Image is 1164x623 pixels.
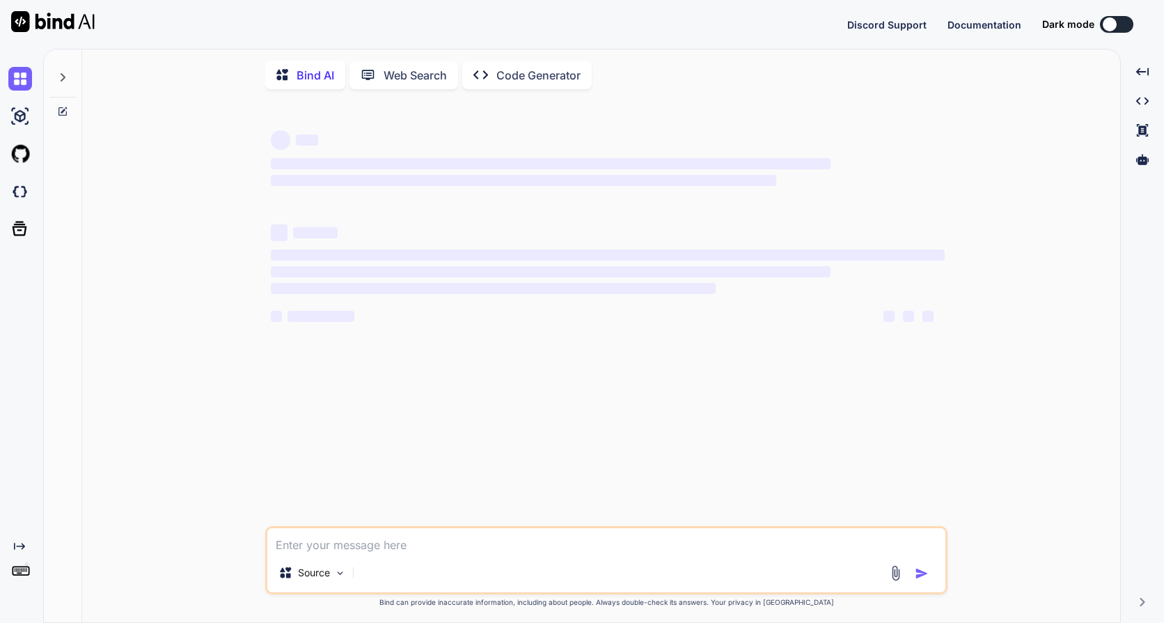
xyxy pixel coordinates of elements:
img: ai-studio [8,105,32,128]
p: Web Search [384,67,447,84]
span: ‌ [271,311,282,322]
p: Code Generator [496,67,581,84]
img: icon [915,567,929,580]
span: ‌ [271,175,776,186]
span: ‌ [903,311,914,322]
span: ‌ [288,311,354,322]
span: ‌ [296,134,318,146]
img: githubLight [8,142,32,166]
span: ‌ [271,130,290,150]
img: Bind AI [11,11,95,32]
span: ‌ [883,311,895,322]
img: Pick Models [334,567,346,579]
span: ‌ [271,283,716,294]
span: ‌ [293,227,338,238]
img: darkCloudIdeIcon [8,180,32,203]
span: ‌ [271,224,288,241]
p: Bind can provide inaccurate information, including about people. Always double-check its answers.... [265,597,947,608]
span: Discord Support [847,19,927,31]
p: Source [298,566,330,580]
span: ‌ [271,266,830,277]
button: Documentation [947,17,1021,32]
button: Discord Support [847,17,927,32]
span: ‌ [922,311,934,322]
p: Bind AI [297,67,334,84]
img: attachment [888,565,904,581]
img: chat [8,67,32,91]
span: ‌ [271,249,945,261]
span: ‌ [271,158,830,169]
span: Documentation [947,19,1021,31]
span: Dark mode [1042,17,1094,31]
